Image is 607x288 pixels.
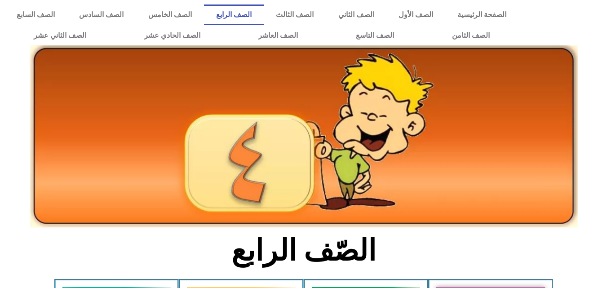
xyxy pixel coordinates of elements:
a: الصف الحادي عشر [115,25,229,46]
a: الصف العاشر [229,25,327,46]
a: الصف السابع [4,4,67,25]
a: الصف السادس [67,4,136,25]
h2: الصّف الرابع [155,233,452,268]
a: الصف التاسع [327,25,423,46]
a: الصف الرابع [204,4,264,25]
a: الصف الثالث [264,4,326,25]
a: الصف الثاني عشر [4,25,115,46]
a: الصف الأول [386,4,445,25]
a: الصفحة الرئيسية [445,4,518,25]
a: الصف الثاني [326,4,386,25]
a: الصف الخامس [136,4,204,25]
a: الصف الثامن [423,25,518,46]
